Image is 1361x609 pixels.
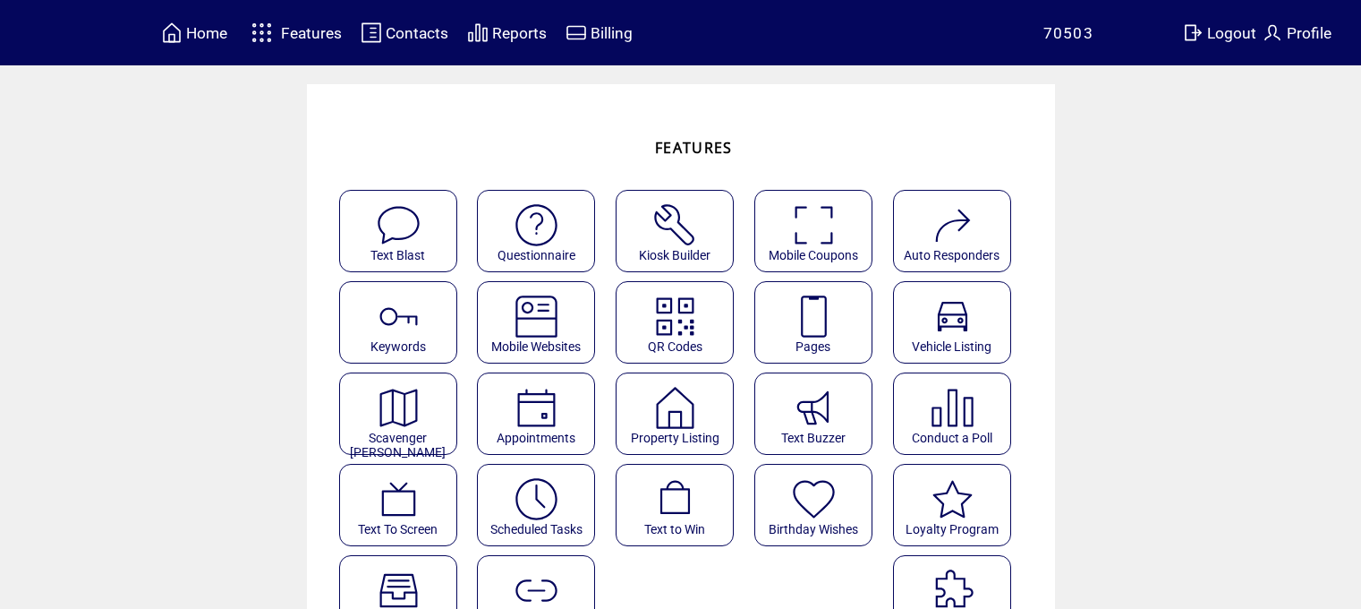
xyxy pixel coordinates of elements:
img: text-to-screen.svg [375,476,422,523]
img: features.svg [246,18,277,47]
span: Birthday Wishes [769,522,858,536]
a: Auto Responders [893,190,1023,272]
span: Reports [492,24,547,42]
a: Vehicle Listing [893,281,1023,364]
img: appointments.svg [513,384,560,432]
a: Billing [563,19,635,47]
span: Text Blast [370,248,425,262]
a: Contacts [358,19,451,47]
a: QR Codes [616,281,745,364]
span: QR Codes [648,339,702,354]
a: Birthday Wishes [754,464,884,546]
a: Appointments [477,373,607,455]
img: scavenger.svg [375,384,422,432]
span: Scheduled Tasks [490,522,583,536]
a: Home [158,19,230,47]
img: poll.svg [929,384,976,432]
span: Mobile Websites [491,339,581,354]
img: loyalty-program.svg [929,476,976,523]
img: text-buzzer.svg [790,384,838,432]
img: contacts.svg [361,21,382,44]
span: Text Buzzer [781,431,846,445]
a: Text Buzzer [754,373,884,455]
span: Vehicle Listing [912,339,991,354]
img: creidtcard.svg [566,21,587,44]
img: property-listing.svg [651,384,699,432]
a: Text to Win [616,464,745,546]
img: questionnaire.svg [513,202,560,249]
img: vehicle-listing.svg [929,293,976,340]
a: Reports [464,19,549,47]
span: Text to Win [644,522,705,536]
span: Home [186,24,227,42]
img: home.svg [161,21,183,44]
span: FEATURES [655,138,733,158]
span: Features [281,24,342,42]
img: birthday-wishes.svg [790,476,838,523]
a: Conduct a Poll [893,373,1023,455]
img: mobile-websites.svg [513,293,560,340]
img: text-to-win.svg [651,476,699,523]
a: Pages [754,281,884,364]
img: qr.svg [651,293,699,340]
span: Auto Responders [904,248,999,262]
span: Billing [591,24,633,42]
a: Scheduled Tasks [477,464,607,546]
img: chart.svg [467,21,489,44]
a: Text Blast [339,190,469,272]
span: Mobile Coupons [769,248,858,262]
span: Conduct a Poll [912,431,992,445]
img: text-blast.svg [375,202,422,249]
span: Profile [1287,24,1331,42]
a: Logout [1179,19,1259,47]
span: Keywords [370,339,426,354]
a: Scavenger [PERSON_NAME] [339,373,469,455]
img: landing-pages.svg [790,293,838,340]
span: Pages [795,339,830,354]
span: Loyalty Program [906,522,999,536]
span: Kiosk Builder [639,248,710,262]
img: auto-responders.svg [929,202,976,249]
a: Text To Screen [339,464,469,546]
span: Scavenger [PERSON_NAME] [350,431,446,459]
span: 70503 [1043,24,1094,42]
span: Contacts [386,24,448,42]
a: Mobile Websites [477,281,607,364]
img: profile.svg [1262,21,1283,44]
a: Features [243,15,345,50]
a: Kiosk Builder [616,190,745,272]
img: tool%201.svg [651,202,699,249]
img: scheduled-tasks.svg [513,476,560,523]
a: Questionnaire [477,190,607,272]
img: coupons.svg [790,202,838,249]
a: Keywords [339,281,469,364]
span: Text To Screen [358,522,438,536]
span: Questionnaire [498,248,575,262]
a: Profile [1259,19,1334,47]
span: Appointments [497,431,575,445]
img: keywords.svg [375,293,422,340]
img: exit.svg [1182,21,1204,44]
a: Loyalty Program [893,464,1023,546]
span: Property Listing [631,431,719,445]
a: Property Listing [616,373,745,455]
a: Mobile Coupons [754,190,884,272]
span: Logout [1207,24,1256,42]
